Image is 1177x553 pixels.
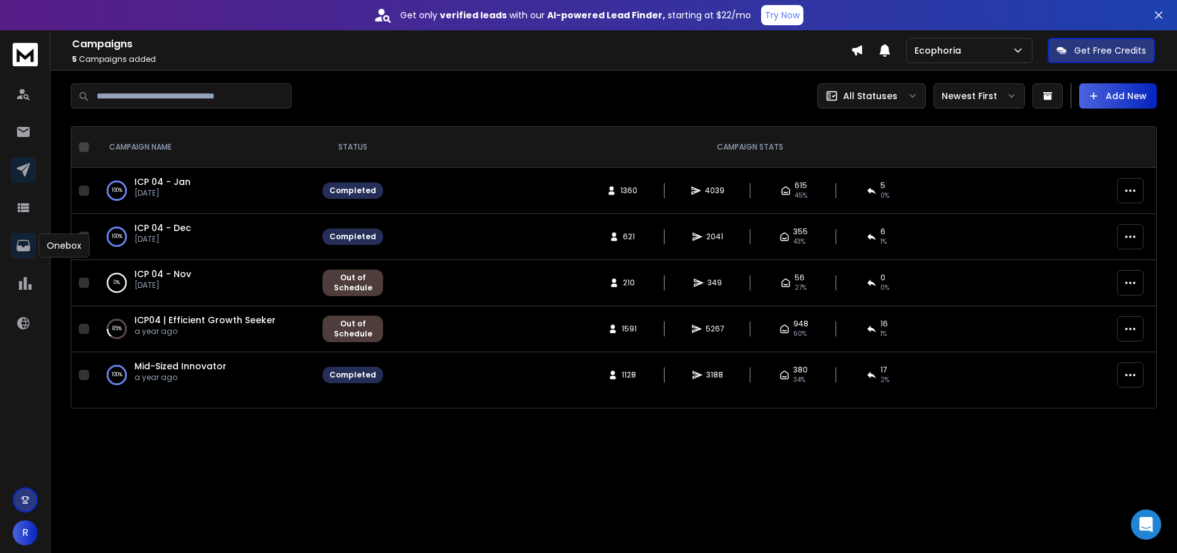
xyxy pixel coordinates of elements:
span: 5267 [706,324,725,334]
span: 27 % [795,283,807,293]
a: Mid-Sized Innovator [134,360,227,372]
span: 0 % [880,283,889,293]
div: Completed [329,232,376,242]
span: 5 [72,54,77,64]
span: 34 % [793,375,805,385]
span: 948 [793,319,808,329]
span: 2041 [706,232,723,242]
a: ICP 04 - Dec [134,222,191,234]
span: 45 % [795,191,807,201]
div: Completed [329,186,376,196]
button: Get Free Credits [1048,38,1155,63]
p: All Statuses [843,90,897,102]
p: Campaigns added [72,54,851,64]
div: Completed [329,370,376,380]
a: ICP04 | Efficient Growth Seeker [134,314,276,326]
th: CAMPAIGN NAME [94,127,315,168]
td: 100%Mid-Sized Innovatora year ago [94,352,315,398]
p: 100 % [112,184,122,197]
p: [DATE] [134,234,191,244]
span: 5 [880,181,885,191]
button: R [13,520,38,545]
td: 100%ICP 04 - Jan[DATE] [94,168,315,214]
span: 60 % [793,329,807,339]
span: 0 [880,273,885,283]
p: [DATE] [134,280,191,290]
p: 85 % [112,323,122,335]
p: [DATE] [134,188,191,198]
strong: AI-powered Lead Finder, [547,9,665,21]
span: 0 % [880,191,889,201]
span: 1 % [880,329,887,339]
span: 380 [793,365,808,375]
h1: Campaigns [72,37,851,52]
span: 1 % [880,237,887,247]
button: Try Now [761,5,803,25]
button: Add New [1079,83,1157,109]
span: 16 [880,319,888,329]
span: 17 [880,365,887,375]
a: ICP 04 - Nov [134,268,191,280]
span: 6 [880,227,885,237]
span: 1591 [622,324,637,334]
td: 0%ICP 04 - Nov[DATE] [94,260,315,306]
span: 4039 [705,186,725,196]
img: logo [13,43,38,66]
span: 1360 [620,186,637,196]
p: 100 % [112,369,122,381]
span: 2 % [880,375,889,385]
span: 355 [793,227,808,237]
p: Get only with our starting at $22/mo [400,9,751,21]
a: ICP 04 - Jan [134,175,191,188]
div: Out of Schedule [329,273,376,293]
span: 210 [623,278,636,288]
div: Out of Schedule [329,319,376,339]
td: 100%ICP 04 - Dec[DATE] [94,214,315,260]
th: CAMPAIGN STATS [391,127,1109,168]
button: Newest First [933,83,1025,109]
span: 615 [795,181,807,191]
span: 43 % [793,237,805,247]
p: Ecophoria [914,44,966,57]
p: Try Now [765,9,800,21]
p: a year ago [134,372,227,383]
strong: verified leads [440,9,507,21]
p: 0 % [114,276,120,289]
span: 1128 [622,370,636,380]
span: 349 [707,278,722,288]
td: 85%ICP04 | Efficient Growth Seekera year ago [94,306,315,352]
span: 3188 [706,370,723,380]
p: Get Free Credits [1074,44,1146,57]
p: a year ago [134,326,276,336]
span: 621 [623,232,636,242]
div: Open Intercom Messenger [1131,509,1161,540]
th: STATUS [315,127,391,168]
p: 100 % [112,230,122,243]
div: Onebox [38,234,90,258]
span: 56 [795,273,805,283]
